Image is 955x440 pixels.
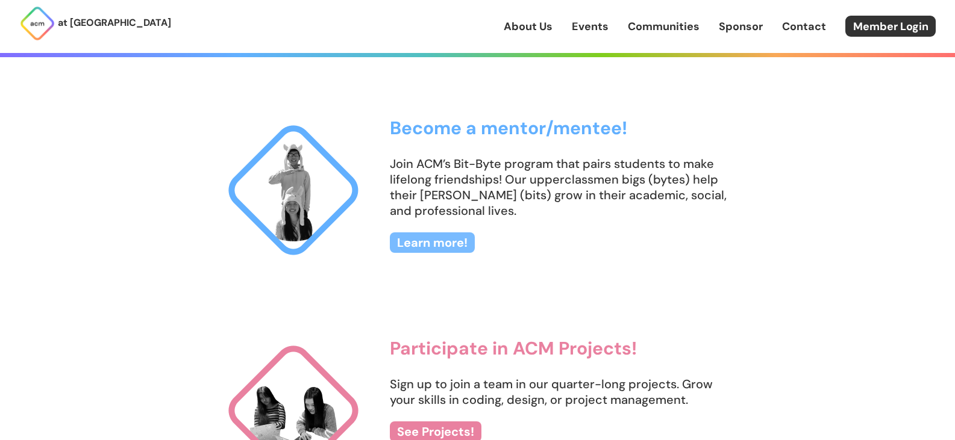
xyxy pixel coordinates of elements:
a: at [GEOGRAPHIC_DATA] [19,5,171,42]
a: Member Login [845,16,936,37]
a: Sponsor [719,19,763,34]
p: at [GEOGRAPHIC_DATA] [58,15,171,31]
a: About Us [504,19,553,34]
h3: Participate in ACM Projects! [390,338,734,358]
a: Events [572,19,609,34]
a: Contact [782,19,826,34]
p: Sign up to join a team in our quarter-long projects. Grow your skills in coding, design, or proje... [390,376,734,407]
img: ACM Logo [19,5,55,42]
p: Join ACM’s Bit-Byte program that pairs students to make lifelong friendships! Our upperclassmen b... [390,156,734,218]
h3: Become a mentor/mentee! [390,118,734,138]
a: Communities [628,19,700,34]
a: Learn more! [390,232,475,253]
